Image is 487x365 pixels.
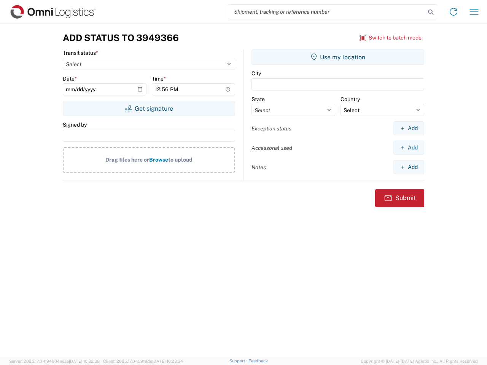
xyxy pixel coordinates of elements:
[63,121,87,128] label: Signed by
[248,359,268,363] a: Feedback
[251,144,292,151] label: Accessorial used
[393,141,424,155] button: Add
[251,125,291,132] label: Exception status
[168,157,193,163] span: to upload
[393,160,424,174] button: Add
[9,359,100,363] span: Server: 2025.17.0-1194904eeae
[251,96,265,103] label: State
[149,157,168,163] span: Browse
[341,96,360,103] label: Country
[103,359,183,363] span: Client: 2025.17.0-159f9de
[152,75,166,82] label: Time
[69,359,100,363] span: [DATE] 10:32:38
[63,32,179,43] h3: Add Status to 3949366
[152,359,183,363] span: [DATE] 10:23:34
[63,101,235,116] button: Get signature
[375,189,424,207] button: Submit
[361,358,478,365] span: Copyright © [DATE]-[DATE] Agistix Inc., All Rights Reserved
[251,49,424,65] button: Use my location
[360,32,422,44] button: Switch to batch mode
[393,121,424,135] button: Add
[63,49,98,56] label: Transit status
[229,359,248,363] a: Support
[251,164,266,171] label: Notes
[228,5,425,19] input: Shipment, tracking or reference number
[251,70,261,77] label: City
[63,75,77,82] label: Date
[105,157,149,163] span: Drag files here or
